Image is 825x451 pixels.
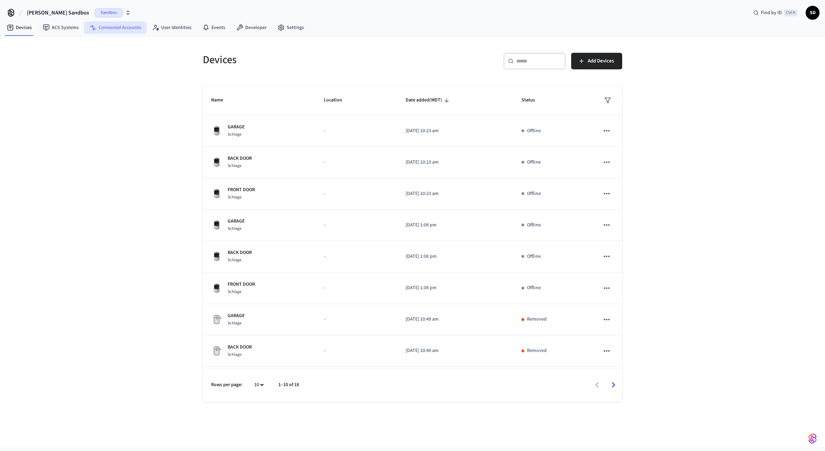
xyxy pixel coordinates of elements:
[211,314,222,325] img: Placeholder Lock Image
[406,159,505,166] p: [DATE] 10:23 am
[324,253,389,260] p: -
[406,253,505,260] p: [DATE] 1:08 pm
[211,125,222,136] img: Schlage Sense Smart Deadbolt with Camelot Trim, Front
[211,251,222,262] img: Schlage Sense Smart Deadbolt with Camelot Trim, Front
[211,95,232,106] span: Name
[527,222,541,229] p: Offline
[324,190,389,197] p: -
[571,53,622,69] button: Add Devices
[406,316,505,323] p: [DATE] 10:49 am
[1,21,37,34] a: Devices
[761,9,782,16] span: Find by ID
[527,253,541,260] p: Offline
[211,381,242,389] p: Rows per page:
[272,21,309,34] a: Settings
[406,222,505,229] p: [DATE] 1:08 pm
[806,7,819,19] span: SD
[197,21,231,34] a: Events
[406,190,505,197] p: [DATE] 10:23 am
[228,194,241,200] span: Schlage
[228,124,245,131] p: GARAGE
[228,131,241,137] span: Schlage
[211,188,222,199] img: Schlage Sense Smart Deadbolt with Camelot Trim, Front
[406,95,451,106] span: Date added(MDT)
[527,190,541,197] p: Offline
[324,316,389,323] p: -
[203,53,408,67] h5: Devices
[527,284,541,292] p: Offline
[37,21,84,34] a: ACS Systems
[228,281,255,288] p: FRONT DOOR
[211,219,222,231] img: Schlage Sense Smart Deadbolt with Camelot Trim, Front
[228,163,241,169] span: Schlage
[521,95,544,106] span: Status
[808,433,817,444] img: SeamLogoGradient.69752ec5.svg
[228,344,252,351] p: BACK DOOR
[211,283,222,294] img: Schlage Sense Smart Deadbolt with Camelot Trim, Front
[748,7,803,19] div: Find by IDCtrl K
[588,57,614,66] span: Add Devices
[228,226,241,232] span: Schlage
[784,9,797,16] span: Ctrl K
[228,186,255,194] p: FRONT DOOR
[324,127,389,135] p: -
[211,345,222,356] img: Placeholder Lock Image
[228,257,241,263] span: Schlage
[324,347,389,354] p: -
[324,222,389,229] p: -
[527,159,541,166] p: Offline
[228,289,241,295] span: Schlage
[231,21,272,34] a: Developer
[278,381,299,389] p: 1–10 of 18
[527,127,541,135] p: Offline
[324,284,389,292] p: -
[27,9,89,17] span: [PERSON_NAME] Sandbox
[251,380,267,390] div: 10
[147,21,197,34] a: User Identities
[527,347,547,354] p: Removed
[228,218,245,225] p: GARAGE
[228,155,252,162] p: BACK DOOR
[228,312,245,320] p: GARAGE
[211,157,222,168] img: Schlage Sense Smart Deadbolt with Camelot Trim, Front
[84,21,147,34] a: Connected Accounts
[324,159,389,166] p: -
[203,86,622,430] table: sticky table
[406,127,505,135] p: [DATE] 10:23 am
[324,95,351,106] span: Location
[228,320,241,326] span: Schlage
[806,6,819,20] button: SD
[228,249,252,256] p: BACK DOOR
[406,347,505,354] p: [DATE] 10:49 am
[605,377,622,393] button: Go to next page
[406,284,505,292] p: [DATE] 1:08 pm
[228,352,241,357] span: Schlage
[95,8,122,17] span: Sandbox
[527,316,547,323] p: Removed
